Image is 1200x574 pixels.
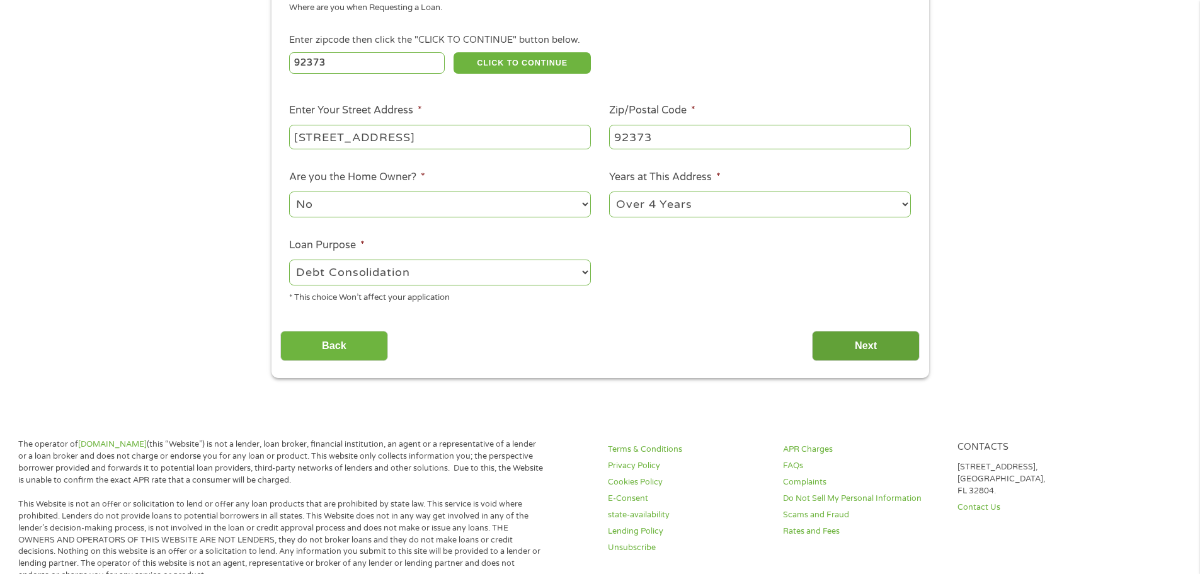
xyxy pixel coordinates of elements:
[18,439,544,486] p: The operator of (this “Website”) is not a lender, loan broker, financial institution, an agent or...
[289,287,591,304] div: * This choice Won’t affect your application
[289,2,901,14] div: Where are you when Requesting a Loan.
[608,493,768,505] a: E-Consent
[783,525,943,537] a: Rates and Fees
[783,493,943,505] a: Do Not Sell My Personal Information
[957,442,1117,454] h4: Contacts
[609,171,721,184] label: Years at This Address
[289,52,445,74] input: Enter Zipcode (e.g 01510)
[783,460,943,472] a: FAQs
[783,509,943,521] a: Scams and Fraud
[280,331,388,362] input: Back
[608,509,768,521] a: state-availability
[783,444,943,456] a: APR Charges
[289,171,425,184] label: Are you the Home Owner?
[957,502,1117,514] a: Contact Us
[78,439,147,449] a: [DOMAIN_NAME]
[454,52,591,74] button: CLICK TO CONTINUE
[608,542,768,554] a: Unsubscribe
[289,104,422,117] label: Enter Your Street Address
[609,104,695,117] label: Zip/Postal Code
[608,460,768,472] a: Privacy Policy
[608,476,768,488] a: Cookies Policy
[812,331,920,362] input: Next
[608,525,768,537] a: Lending Policy
[289,239,365,252] label: Loan Purpose
[289,125,591,149] input: 1 Main Street
[957,461,1117,497] p: [STREET_ADDRESS], [GEOGRAPHIC_DATA], FL 32804.
[783,476,943,488] a: Complaints
[289,33,910,47] div: Enter zipcode then click the "CLICK TO CONTINUE" button below.
[608,444,768,456] a: Terms & Conditions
